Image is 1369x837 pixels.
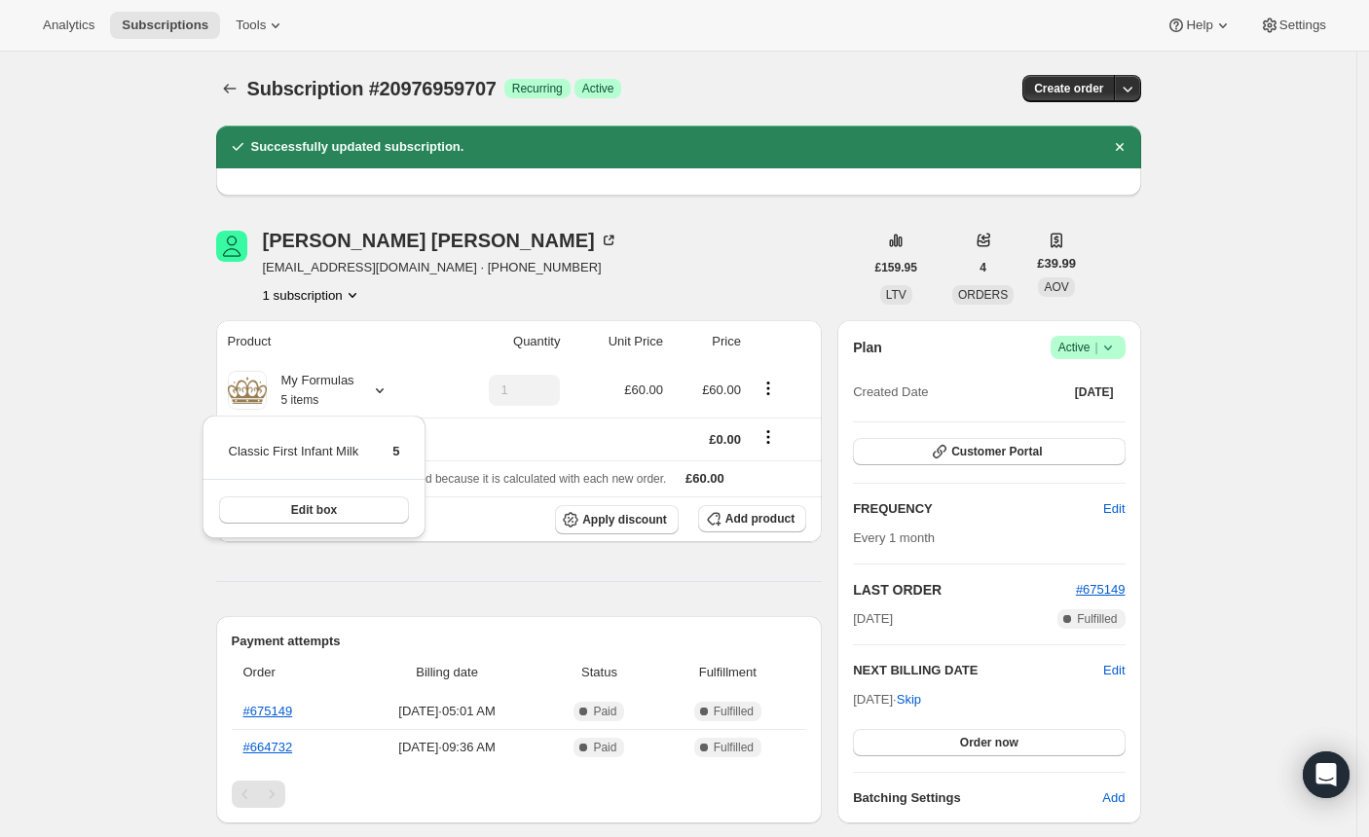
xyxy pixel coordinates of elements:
[1076,580,1126,600] button: #675149
[669,320,747,363] th: Price
[886,288,906,302] span: LTV
[1076,582,1126,597] a: #675149
[1044,280,1068,294] span: AOV
[853,692,921,707] span: [DATE] ·
[251,137,464,157] h2: Successfully updated subscription.
[228,472,667,486] span: Sales tax (if applicable) is not displayed because it is calculated with each new order.
[685,471,724,486] span: £60.00
[853,338,882,357] h2: Plan
[853,788,1102,808] h6: Batching Settings
[714,740,754,755] span: Fulfilled
[228,441,360,477] td: Classic First Infant Milk
[1058,338,1118,357] span: Active
[698,505,806,532] button: Add product
[1091,782,1136,814] button: Add
[1186,18,1212,33] span: Help
[224,12,297,39] button: Tools
[291,502,337,518] span: Edit box
[951,444,1042,459] span: Customer Portal
[853,499,1103,519] h2: FREQUENCY
[1075,384,1114,400] span: [DATE]
[853,609,893,629] span: [DATE]
[853,382,928,402] span: Created Date
[958,288,1008,302] span: ORDERS
[216,320,439,363] th: Product
[1102,788,1125,808] span: Add
[853,530,935,545] span: Every 1 month
[267,371,354,410] div: My Formulas
[1037,254,1076,273] span: £39.99
[582,512,667,528] span: Apply discount
[512,81,563,96] span: Recurring
[356,663,538,682] span: Billing date
[243,704,293,718] a: #675149
[31,12,106,39] button: Analytics
[438,320,566,363] th: Quantity
[885,684,933,715] button: Skip
[980,260,986,275] span: 4
[356,702,538,721] span: [DATE] · 05:01 AM
[960,735,1018,750] span: Order now
[247,78,497,99] span: Subscription #20976959707
[232,651,351,694] th: Order
[582,81,614,96] span: Active
[853,729,1125,756] button: Order now
[232,781,807,808] nav: Pagination
[263,258,618,277] span: [EMAIL_ADDRESS][DOMAIN_NAME] · [PHONE_NUMBER]
[1279,18,1326,33] span: Settings
[1022,75,1115,102] button: Create order
[1063,379,1126,406] button: [DATE]
[281,393,319,407] small: 5 items
[1103,661,1125,680] button: Edit
[593,704,616,719] span: Paid
[232,632,807,651] h2: Payment attempts
[753,426,784,448] button: Shipping actions
[392,444,399,458] span: 5
[702,382,741,397] span: £60.00
[1034,81,1103,96] span: Create order
[1103,499,1125,519] span: Edit
[875,260,917,275] span: £159.95
[709,432,741,447] span: £0.00
[1248,12,1338,39] button: Settings
[263,285,362,305] button: Product actions
[853,438,1125,465] button: Customer Portal
[555,505,679,534] button: Apply discount
[968,254,998,281] button: 4
[897,690,921,710] span: Skip
[122,18,208,33] span: Subscriptions
[853,661,1103,680] h2: NEXT BILLING DATE
[1155,12,1243,39] button: Help
[236,18,266,33] span: Tools
[216,75,243,102] button: Subscriptions
[753,378,784,399] button: Product actions
[1303,751,1350,798] div: Open Intercom Messenger
[853,580,1076,600] h2: LAST ORDER
[714,704,754,719] span: Fulfilled
[566,320,669,363] th: Unit Price
[243,740,293,754] a: #664732
[624,382,663,397] span: £60.00
[1077,611,1117,627] span: Fulfilled
[864,254,929,281] button: £159.95
[219,496,410,524] button: Edit box
[661,663,795,682] span: Fulfillment
[593,740,616,755] span: Paid
[356,738,538,757] span: [DATE] · 09:36 AM
[1106,133,1133,161] button: Dismiss notification
[549,663,648,682] span: Status
[1094,340,1097,355] span: |
[263,231,618,250] div: [PERSON_NAME] [PERSON_NAME]
[110,12,220,39] button: Subscriptions
[216,231,247,262] span: Laura MacDonald
[725,511,795,527] span: Add product
[43,18,94,33] span: Analytics
[1091,493,1136,525] button: Edit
